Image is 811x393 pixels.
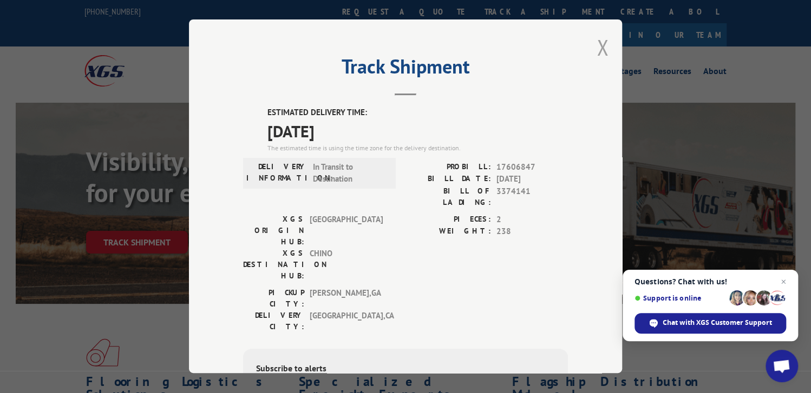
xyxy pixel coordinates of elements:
span: [GEOGRAPHIC_DATA] [310,214,383,248]
span: [DATE] [267,119,568,143]
span: [DATE] [496,173,568,185]
label: ESTIMATED DELIVERY TIME: [267,106,568,119]
h2: Track Shipment [243,59,568,79]
span: 238 [496,225,568,238]
button: Close modal [597,33,609,62]
span: Questions? Chat with us! [635,277,786,286]
div: Open chat [766,350,798,382]
label: XGS DESTINATION HUB: [243,248,304,282]
label: BILL DATE: [406,173,491,185]
span: CHINO [310,248,383,282]
label: BILL OF LADING: [406,185,491,208]
label: PROBILL: [406,161,491,174]
div: Subscribe to alerts [256,362,555,377]
span: 17606847 [496,161,568,174]
label: PICKUP CITY: [243,287,304,310]
span: Support is online [635,294,725,302]
span: 3374141 [496,185,568,208]
label: DELIVERY INFORMATION: [246,161,308,185]
span: In Transit to Destination [313,161,386,185]
span: [PERSON_NAME] , GA [310,287,383,310]
label: DELIVERY CITY: [243,310,304,332]
label: WEIGHT: [406,225,491,238]
span: [GEOGRAPHIC_DATA] , CA [310,310,383,332]
label: PIECES: [406,214,491,226]
div: The estimated time is using the time zone for the delivery destination. [267,143,568,153]
div: Chat with XGS Customer Support [635,313,786,334]
span: 2 [496,214,568,226]
span: Chat with XGS Customer Support [663,318,772,328]
label: XGS ORIGIN HUB: [243,214,304,248]
span: Close chat [777,275,790,288]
